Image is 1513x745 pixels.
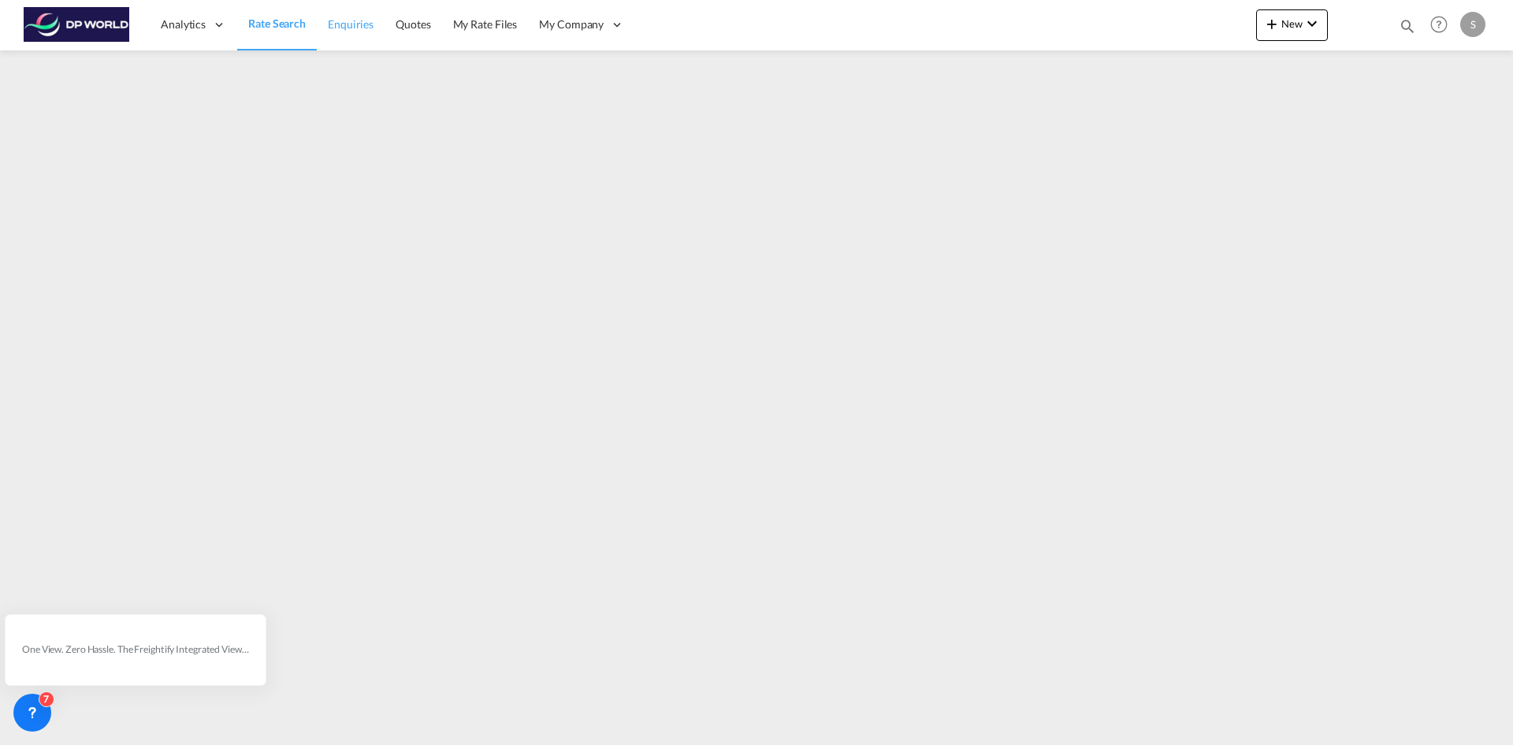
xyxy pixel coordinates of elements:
md-icon: icon-magnify [1399,17,1416,35]
span: Quotes [396,17,430,31]
div: S [1460,12,1485,37]
span: Rate Search [248,17,306,30]
div: Help [1426,11,1460,39]
span: My Company [539,17,604,32]
span: My Rate Files [453,17,518,31]
md-icon: icon-plus 400-fg [1262,14,1281,33]
span: New [1262,17,1322,30]
span: Enquiries [328,17,374,31]
img: c08ca190194411f088ed0f3ba295208c.png [24,7,130,43]
div: icon-magnify [1399,17,1416,41]
md-icon: icon-chevron-down [1303,14,1322,33]
span: Help [1426,11,1452,38]
span: Analytics [161,17,206,32]
button: icon-plus 400-fgNewicon-chevron-down [1256,9,1328,41]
